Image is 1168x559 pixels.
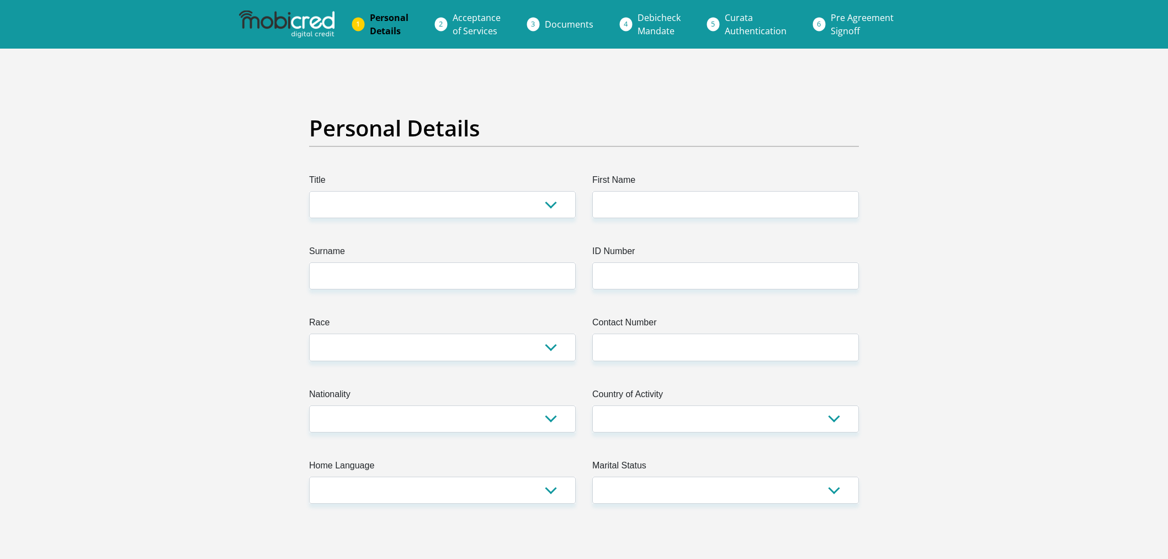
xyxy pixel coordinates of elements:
[309,262,576,289] input: Surname
[592,191,859,218] input: First Name
[592,245,859,262] label: ID Number
[725,12,787,37] span: Curata Authentication
[309,115,859,141] h2: Personal Details
[309,316,576,334] label: Race
[309,173,576,191] label: Title
[309,388,576,405] label: Nationality
[545,18,593,30] span: Documents
[592,173,859,191] label: First Name
[831,12,894,37] span: Pre Agreement Signoff
[536,13,602,35] a: Documents
[309,459,576,477] label: Home Language
[638,12,681,37] span: Debicheck Mandate
[592,316,859,334] label: Contact Number
[592,459,859,477] label: Marital Status
[309,245,576,262] label: Surname
[592,262,859,289] input: ID Number
[716,7,795,42] a: CurataAuthentication
[629,7,689,42] a: DebicheckMandate
[370,12,408,37] span: Personal Details
[822,7,902,42] a: Pre AgreementSignoff
[361,7,417,42] a: PersonalDetails
[592,388,859,405] label: Country of Activity
[592,334,859,361] input: Contact Number
[239,10,334,38] img: mobicred logo
[453,12,501,37] span: Acceptance of Services
[444,7,509,42] a: Acceptanceof Services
